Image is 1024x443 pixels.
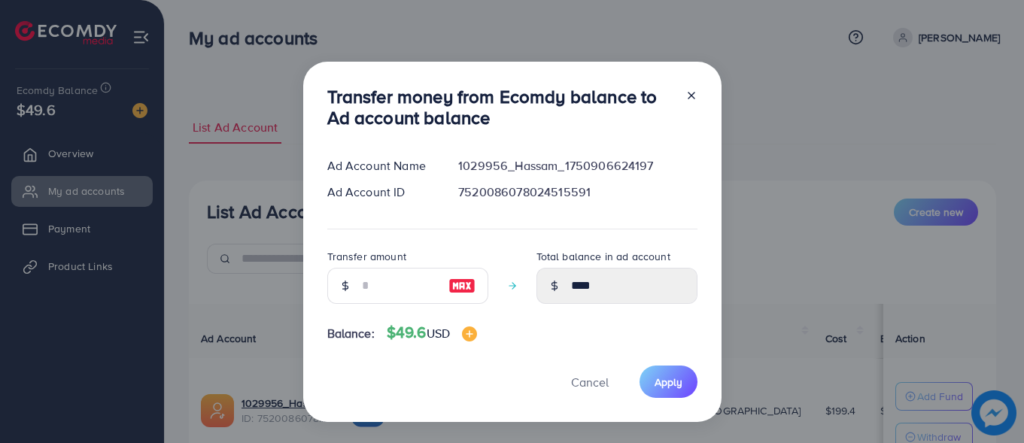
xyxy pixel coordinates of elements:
[655,375,682,390] span: Apply
[327,86,673,129] h3: Transfer money from Ecomdy balance to Ad account balance
[640,366,697,398] button: Apply
[536,249,670,264] label: Total balance in ad account
[571,374,609,390] span: Cancel
[327,325,375,342] span: Balance:
[446,157,709,174] div: 1029956_Hassam_1750906624197
[315,184,447,201] div: Ad Account ID
[552,366,627,398] button: Cancel
[315,157,447,174] div: Ad Account Name
[446,184,709,201] div: 7520086078024515591
[327,249,406,264] label: Transfer amount
[387,323,477,342] h4: $49.6
[427,325,450,341] span: USD
[448,277,476,295] img: image
[462,326,477,341] img: image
